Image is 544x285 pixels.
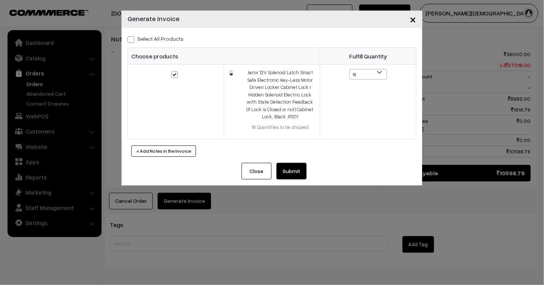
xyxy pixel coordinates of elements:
span: 18 [350,69,387,80]
button: Submit [277,163,307,179]
label: Select all Products [128,35,184,43]
img: 16629805244131H84b2989b906045df8bcd876ea802c0a1X.jpg [229,70,234,75]
th: Choose products [128,48,320,64]
button: + Add Notes in the Invoice [131,146,196,157]
button: Close [242,163,272,179]
span: 18 [349,69,387,80]
div: Jenix 12V Solenoid Latch Smart Safe Electronic Key-Less Motor Driven Locker Cabinet Lock I Hidden... [245,69,315,121]
button: Close [404,8,422,31]
span: × [410,12,416,26]
h4: Generate Invoice [128,14,179,24]
div: 18 Quantities to be shipped [245,124,315,131]
th: Fulfill Quantity [320,48,416,64]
